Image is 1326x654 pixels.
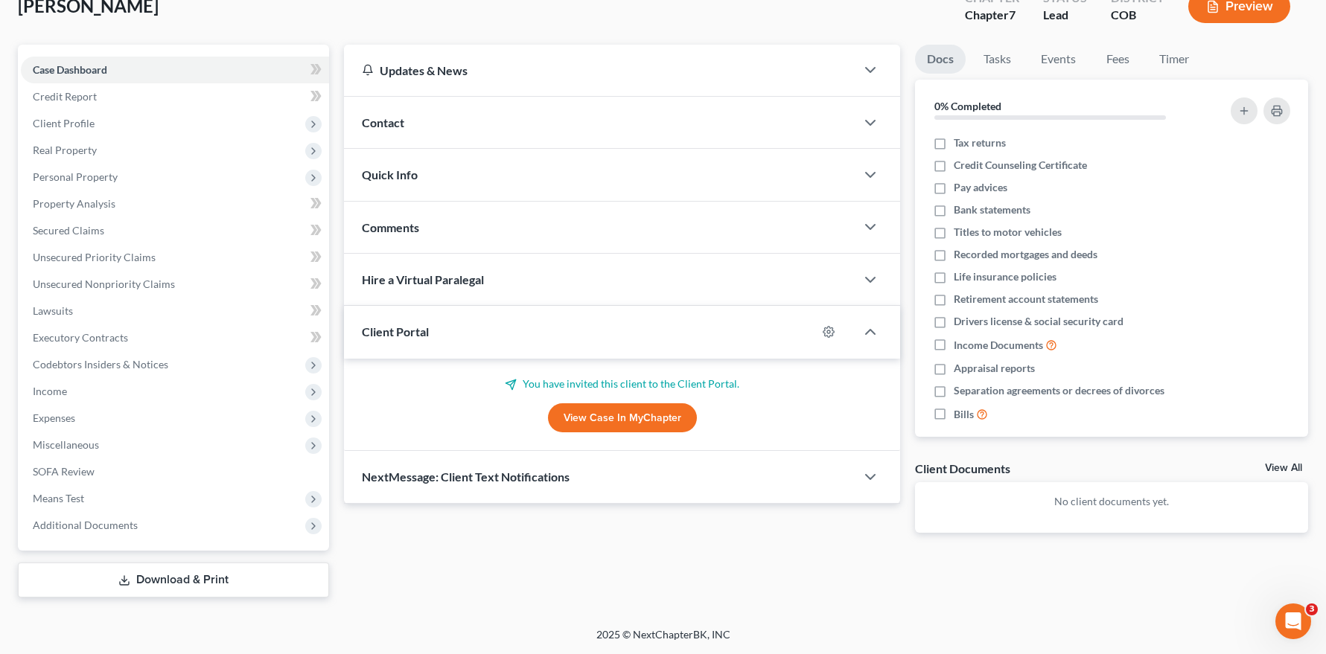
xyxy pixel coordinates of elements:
span: Credit Report [33,90,97,103]
span: Comments [362,220,419,234]
span: Client Profile [33,117,95,129]
a: Download & Print [18,562,329,597]
span: Retirement account statements [954,292,1098,307]
span: Unsecured Priority Claims [33,251,156,263]
span: Life insurance policies [954,269,1056,284]
span: Titles to motor vehicles [954,225,1062,240]
div: 2025 © NextChapterBK, INC [239,627,1088,654]
span: Contact [362,115,404,129]
span: Income Documents [954,338,1043,353]
a: View All [1265,463,1302,473]
span: Personal Property [33,170,118,183]
span: Case Dashboard [33,63,107,76]
span: Real Property [33,144,97,156]
a: View Case in MyChapter [548,403,697,433]
span: Means Test [33,492,84,504]
span: Codebtors Insiders & Notices [33,358,168,371]
p: You have invited this client to the Client Portal. [362,376,882,391]
a: Timer [1147,45,1201,74]
a: Tasks [972,45,1023,74]
div: Updates & News [362,62,838,78]
a: Property Analysis [21,190,329,217]
span: Drivers license & social security card [954,314,1123,329]
span: Bank statements [954,202,1030,217]
a: Secured Claims [21,217,329,244]
span: 7 [1009,7,1016,22]
a: Credit Report [21,83,329,110]
span: NextMessage: Client Text Notifications [362,469,570,484]
span: Property Analysis [33,197,115,210]
span: Bills [954,407,974,422]
span: Unsecured Nonpriority Claims [33,278,175,290]
a: SOFA Review [21,458,329,485]
div: Client Documents [915,461,1010,476]
a: Fees [1094,45,1141,74]
a: Executory Contracts [21,324,329,351]
span: SOFA Review [33,465,95,478]
span: Tax returns [954,135,1006,150]
a: Unsecured Nonpriority Claims [21,271,329,298]
a: Events [1029,45,1088,74]
p: No client documents yet. [927,494,1296,509]
a: Docs [915,45,966,74]
span: Lawsuits [33,304,73,317]
strong: 0% Completed [934,100,1001,112]
span: Pay advices [954,180,1007,195]
span: Appraisal reports [954,361,1035,376]
a: Unsecured Priority Claims [21,244,329,271]
a: Lawsuits [21,298,329,324]
span: Additional Documents [33,519,138,531]
iframe: Intercom live chat [1275,603,1311,639]
span: Credit Counseling Certificate [954,158,1087,173]
span: Quick Info [362,167,418,182]
a: Case Dashboard [21,57,329,83]
span: Client Portal [362,324,429,339]
div: Chapter [965,7,1019,24]
div: Lead [1043,7,1087,24]
span: Hire a Virtual Paralegal [362,272,484,286]
span: Secured Claims [33,224,104,237]
span: Recorded mortgages and deeds [954,247,1097,262]
span: Income [33,385,67,397]
span: Expenses [33,411,75,424]
span: 3 [1306,603,1318,615]
div: COB [1111,7,1164,24]
span: Separation agreements or decrees of divorces [954,383,1164,398]
span: Executory Contracts [33,331,128,344]
span: Miscellaneous [33,438,99,451]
